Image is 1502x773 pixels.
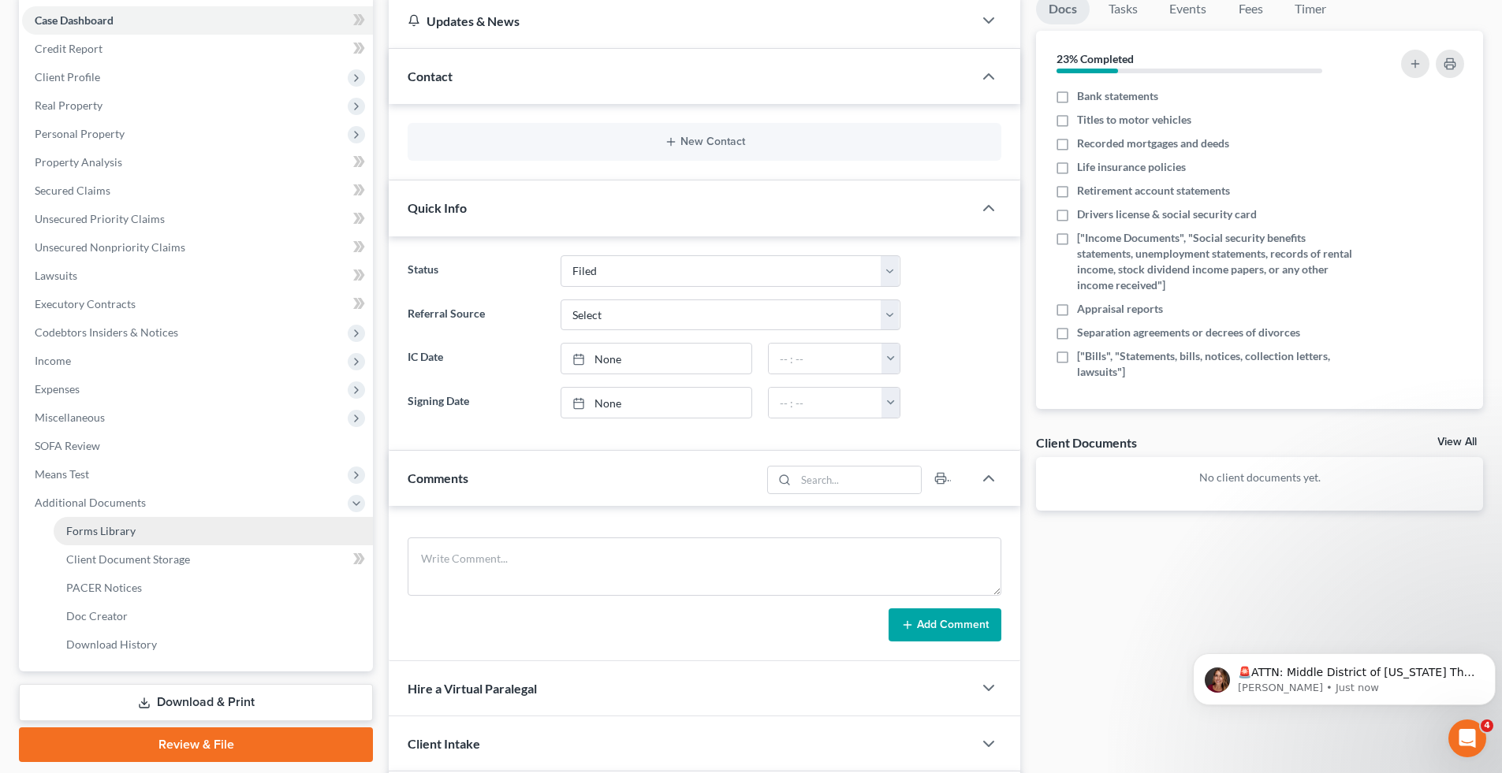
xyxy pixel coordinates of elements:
label: Signing Date [400,387,552,418]
a: Secured Claims [22,177,373,205]
span: Unsecured Priority Claims [35,212,165,225]
p: No client documents yet. [1049,470,1470,485]
a: None [561,388,751,418]
div: Updates & News [408,13,954,29]
span: Client Document Storage [66,552,190,566]
span: ["Bills", "Statements, bills, notices, collection letters, lawsuits"] [1077,348,1358,380]
span: PACER Notices [66,581,142,594]
span: Separation agreements or decrees of divorces [1077,325,1300,340]
a: View All [1437,437,1477,448]
span: Bank statements [1077,88,1158,104]
span: Personal Property [35,127,125,140]
a: Unsecured Nonpriority Claims [22,233,373,262]
strong: 23% Completed [1057,52,1134,65]
span: Forms Library [66,524,136,537]
span: Unsecured Nonpriority Claims [35,240,185,254]
span: Quick Info [408,200,467,215]
span: 4 [1481,719,1493,732]
a: Executory Contracts [22,290,373,318]
input: Search... [796,466,922,493]
a: Credit Report [22,35,373,63]
a: Review & File [19,727,373,762]
span: Executory Contracts [35,297,136,310]
label: IC Date [400,343,552,374]
span: Download History [66,637,157,651]
span: Additional Documents [35,496,146,509]
span: Hire a Virtual Paralegal [408,681,537,696]
span: Life insurance policies [1077,159,1186,175]
label: Referral Source [400,299,552,331]
span: Contact [408,69,453,84]
iframe: Intercom live chat [1448,719,1486,757]
a: Unsecured Priority Claims [22,205,373,233]
a: Download & Print [19,684,373,721]
span: Lawsuits [35,269,77,282]
a: SOFA Review [22,432,373,460]
span: Doc Creator [66,609,128,622]
span: Recorded mortgages and deeds [1077,136,1229,151]
input: -- : -- [769,388,882,418]
span: Codebtors Insiders & Notices [35,325,178,339]
span: Miscellaneous [35,411,105,424]
a: None [561,344,751,373]
iframe: Intercom notifications message [1187,620,1502,730]
a: Case Dashboard [22,6,373,35]
span: Client Profile [35,70,100,84]
span: ["Income Documents", "Social security benefits statements, unemployment statements, records of re... [1077,230,1358,293]
button: Add Comment [889,608,1001,641]
span: Means Test [35,467,89,481]
span: Comments [408,470,468,485]
a: Lawsuits [22,262,373,290]
a: Forms Library [54,517,373,545]
span: Credit Report [35,42,102,55]
span: Appraisal reports [1077,301,1163,317]
span: Secured Claims [35,184,110,197]
a: Property Analysis [22,148,373,177]
span: Case Dashboard [35,13,114,27]
div: Client Documents [1036,434,1137,451]
span: Titles to motor vehicles [1077,112,1191,128]
input: -- : -- [769,344,882,373]
label: Status [400,255,552,287]
span: SOFA Review [35,439,100,452]
span: Drivers license & social security card [1077,206,1257,222]
button: New Contact [420,136,989,148]
span: Expenses [35,382,80,396]
span: Retirement account statements [1077,183,1230,199]
a: PACER Notices [54,574,373,602]
span: Client Intake [408,736,480,751]
span: Property Analysis [35,155,122,169]
a: Download History [54,630,373,659]
span: Real Property [35,98,102,112]
a: Doc Creator [54,602,373,630]
a: Client Document Storage [54,545,373,574]
span: Income [35,354,71,367]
